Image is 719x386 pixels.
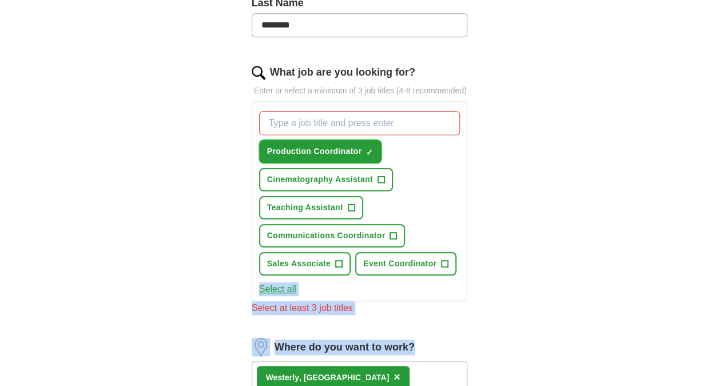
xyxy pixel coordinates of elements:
[259,224,406,247] button: Communications Coordinator
[363,258,436,270] span: Event Coordinator
[275,340,415,355] label: Where do you want to work?
[259,168,393,191] button: Cinematography Assistant
[267,145,362,157] span: Production Coordinator
[394,369,400,386] button: ×
[394,371,400,383] span: ×
[270,65,415,80] label: What job are you looking for?
[259,282,296,296] button: Select all
[267,230,386,242] span: Communications Coordinator
[267,258,331,270] span: Sales Associate
[267,174,373,186] span: Cinematography Assistant
[366,148,373,157] span: ✓
[259,252,351,275] button: Sales Associate
[252,301,468,315] div: Select at least 3 job titles
[266,373,299,382] strong: Westerly
[259,140,382,163] button: Production Coordinator✓
[252,66,265,80] img: search.png
[252,85,468,97] p: Enter or select a minimum of 3 job titles (4-8 recommended)
[259,111,460,135] input: Type a job title and press enter
[267,202,343,214] span: Teaching Assistant
[355,252,456,275] button: Event Coordinator
[252,338,270,356] img: location.png
[259,196,363,219] button: Teaching Assistant
[266,372,389,384] div: , [GEOGRAPHIC_DATA]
